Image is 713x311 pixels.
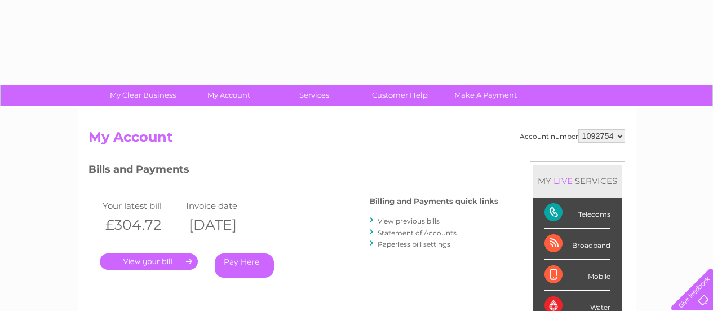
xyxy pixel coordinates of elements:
a: Make A Payment [439,85,532,106]
td: Your latest bill [100,198,184,213]
div: Broadband [544,229,610,260]
a: My Clear Business [96,85,189,106]
a: Paperless bill settings [378,240,450,248]
th: £304.72 [100,213,184,236]
a: My Account [182,85,275,106]
h2: My Account [88,129,625,151]
div: MY SERVICES [533,165,622,197]
div: Mobile [544,260,610,291]
h3: Bills and Payments [88,161,498,181]
div: Account number [520,129,625,143]
th: [DATE] [183,213,267,236]
a: Services [268,85,361,106]
a: Pay Here [215,253,274,278]
div: Telecoms [544,198,610,229]
a: Statement of Accounts [378,229,457,237]
a: . [100,253,198,270]
a: View previous bills [378,217,440,225]
div: LIVE [551,176,575,186]
td: Invoice date [183,198,267,213]
a: Customer Help [353,85,446,106]
h4: Billing and Payments quick links [370,197,498,205]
